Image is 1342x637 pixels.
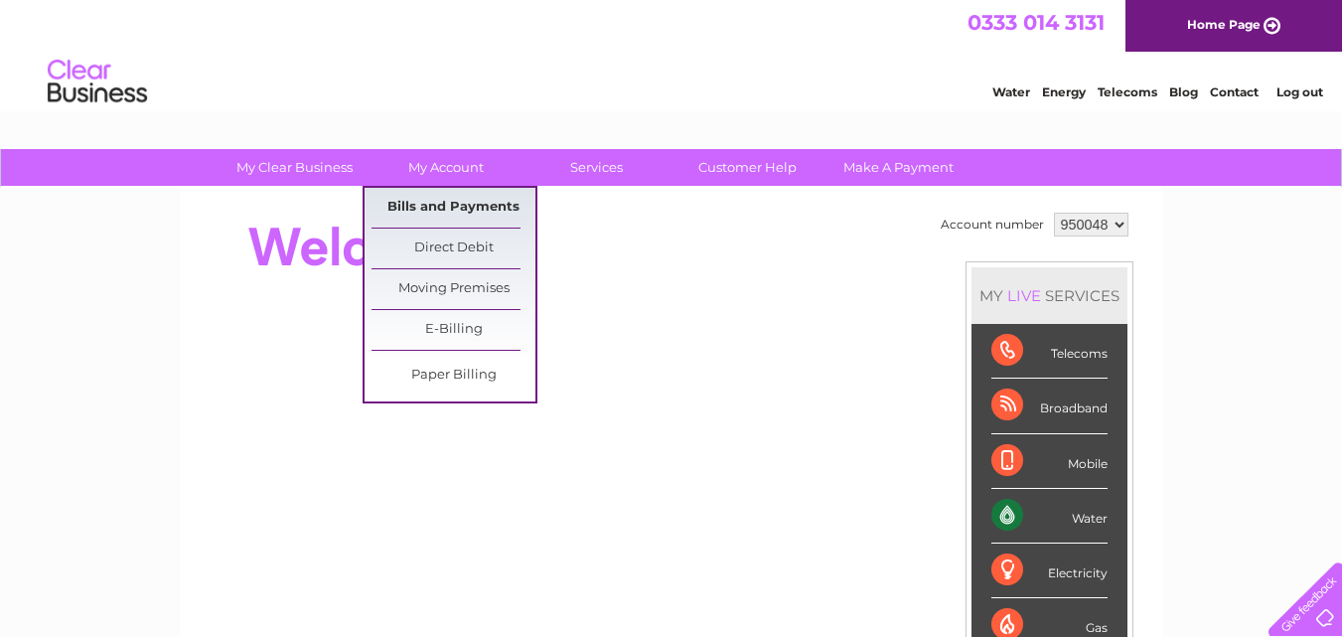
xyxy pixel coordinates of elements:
a: Paper Billing [372,356,535,396]
a: Log out [1276,84,1323,99]
div: MY SERVICES [971,267,1127,324]
td: Account number [936,208,1049,241]
a: Bills and Payments [372,188,535,228]
a: Services [515,149,678,186]
a: My Clear Business [213,149,376,186]
a: Direct Debit [372,229,535,268]
a: Telecoms [1098,84,1157,99]
a: My Account [364,149,527,186]
div: LIVE [1003,286,1045,305]
a: Energy [1042,84,1086,99]
div: Broadband [991,379,1108,433]
img: logo.png [47,52,148,112]
div: Mobile [991,434,1108,489]
a: Make A Payment [817,149,980,186]
a: Blog [1169,84,1198,99]
div: Telecoms [991,324,1108,379]
a: E-Billing [372,310,535,350]
a: Water [992,84,1030,99]
div: Electricity [991,544,1108,598]
div: Clear Business is a trading name of Verastar Limited (registered in [GEOGRAPHIC_DATA] No. 3667643... [203,11,1141,96]
div: Water [991,489,1108,544]
a: Customer Help [666,149,829,186]
a: 0333 014 3131 [968,10,1105,35]
a: Contact [1210,84,1259,99]
a: Moving Premises [372,269,535,309]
